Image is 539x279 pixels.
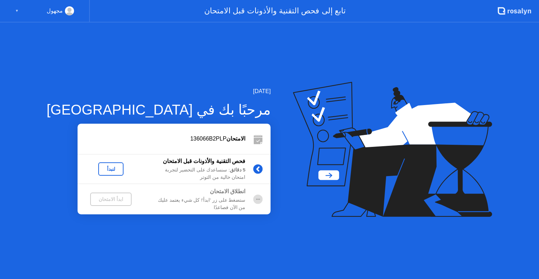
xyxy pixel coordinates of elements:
[90,193,132,206] button: ابدأ الامتحان
[47,6,63,15] div: مجهول
[15,6,19,15] div: ▼
[47,99,271,120] div: مرحبًا بك في [GEOGRAPHIC_DATA]
[78,135,245,143] div: 136066B2PLP
[210,188,245,194] b: انطلاق الامتحان
[230,167,245,173] b: 5 دقائق
[93,196,129,202] div: ابدأ الامتحان
[144,197,245,211] div: ستضغط على زر 'ابدأ'! كل شيء يعتمد عليك من الآن فصاعدًا
[226,136,245,142] b: الامتحان
[101,166,121,172] div: لنبدأ
[47,87,271,96] div: [DATE]
[163,158,246,164] b: فحص التقنية والأذونات قبل الامتحان
[144,167,245,181] div: : سنساعدك على التحضير لتجربة امتحان خالية من التوتر
[98,162,124,176] button: لنبدأ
